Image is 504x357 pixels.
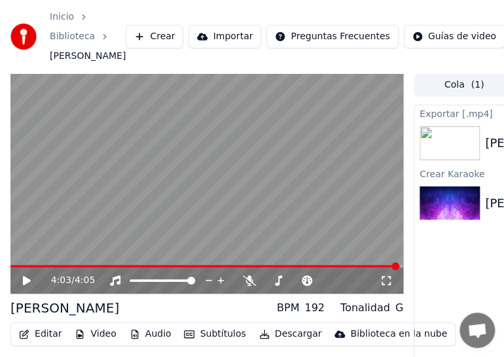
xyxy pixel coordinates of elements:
button: Video [69,325,121,343]
button: Subtítulos [179,325,251,343]
button: Importar [189,25,261,48]
img: youka [10,24,37,50]
div: Tonalidad [340,300,390,316]
button: Editar [14,325,67,343]
div: 192 [304,300,325,316]
div: G [395,300,403,316]
a: Biblioteca [50,30,95,43]
div: Biblioteca en la nube [350,328,447,341]
nav: breadcrumb [50,10,126,63]
button: Descargar [254,325,327,343]
div: / [51,274,82,287]
span: 4:03 [51,274,71,287]
span: [PERSON_NAME] [50,50,126,63]
span: 4:05 [75,274,95,287]
button: Crear [126,25,183,48]
button: Preguntas Frecuentes [266,25,398,48]
a: Inicio [50,10,74,24]
div: Chat abierto [459,313,495,348]
button: Audio [124,325,177,343]
div: BPM [277,300,299,316]
span: ( 1 ) [471,78,484,92]
div: [PERSON_NAME] [10,299,119,317]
